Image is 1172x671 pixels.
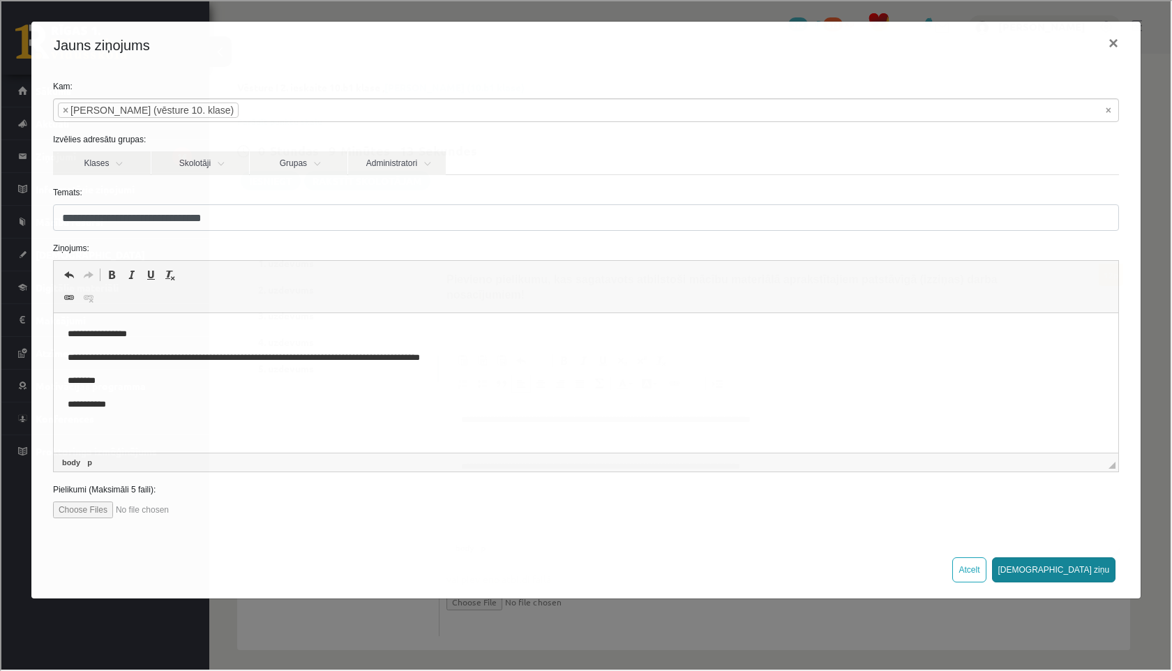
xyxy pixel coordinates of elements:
a: Bold (⌘+B) [100,264,120,282]
body: Editor, wiswyg-editor-user-answer-47433843885400 [14,14,661,75]
label: Pielikumi (Maksimāli 5 faili): [41,482,1128,495]
button: [DEMOGRAPHIC_DATA] ziņu [991,556,1115,581]
span: Noņemt visus vienumus [1104,102,1110,116]
a: Remove Format [159,264,179,282]
a: Administratori [347,150,444,174]
a: Link (⌘+K) [58,287,77,306]
iframe: Editor, wiswyg-editor-47433831236940-1759931514-212 [52,312,1117,451]
span: Resize [1107,460,1114,467]
label: Kam: [41,79,1128,91]
label: Izvēlies adresātu grupas: [41,132,1128,144]
a: p element [83,455,93,467]
h4: Jauns ziņojums [52,33,149,54]
a: Italic (⌘+I) [120,264,140,282]
a: Undo (⌘+Z) [58,264,77,282]
button: × [1096,22,1128,61]
a: Klases [52,150,149,174]
a: Grupas [248,150,346,174]
a: Unlink [77,287,97,306]
button: Atcelt [951,556,984,581]
a: Underline (⌘+U) [140,264,159,282]
li: Indars Kraģis (vēsture 10. klase) [57,101,237,116]
a: Skolotāji [150,150,248,174]
span: × [61,102,67,116]
a: Redo (⌘+Y) [77,264,97,282]
label: Temats: [41,185,1128,197]
a: body element [58,455,82,467]
label: Ziņojums: [41,241,1128,253]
